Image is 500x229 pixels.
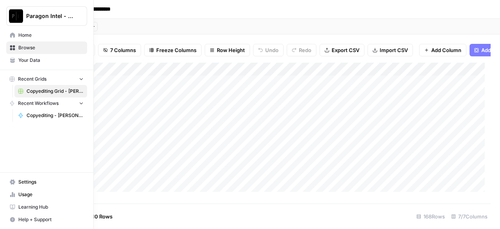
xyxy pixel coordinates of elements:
button: Undo [253,44,284,56]
a: Settings [6,176,87,188]
div: 7/7 Columns [448,210,491,223]
div: 168 Rows [413,210,448,223]
span: Redo [299,46,311,54]
span: Add Column [431,46,461,54]
button: Recent Workflows [6,97,87,109]
a: Copyediting - [PERSON_NAME] [14,109,87,122]
button: Row Height [205,44,250,56]
span: Help + Support [18,216,84,223]
span: Paragon Intel - Copyediting [26,12,73,20]
button: Recent Grids [6,73,87,85]
span: Browse [18,44,84,51]
a: Browse [6,41,87,54]
span: Export CSV [332,46,359,54]
img: Paragon Intel - Copyediting Logo [9,9,23,23]
span: Recent Workflows [18,100,59,107]
span: Import CSV [380,46,408,54]
span: Row Height [217,46,245,54]
button: Workspace: Paragon Intel - Copyediting [6,6,87,26]
a: Copyediting Grid - [PERSON_NAME] [14,85,87,97]
span: Settings [18,179,84,186]
a: Learning Hub [6,201,87,213]
span: Undo [265,46,279,54]
span: Freeze Columns [156,46,196,54]
button: Freeze Columns [144,44,202,56]
span: Copyediting - [PERSON_NAME] [27,112,84,119]
a: Your Data [6,54,87,67]
button: Export CSV [320,44,364,56]
a: Home [6,29,87,41]
button: Import CSV [368,44,413,56]
span: Home [18,32,84,39]
button: Help + Support [6,213,87,226]
span: Usage [18,191,84,198]
span: Copyediting Grid - [PERSON_NAME] [27,88,84,95]
button: Add Column [419,44,466,56]
span: Learning Hub [18,204,84,211]
span: Add 10 Rows [81,213,112,220]
button: Redo [287,44,316,56]
span: 7 Columns [110,46,136,54]
button: 7 Columns [98,44,141,56]
span: Recent Grids [18,76,46,83]
span: Your Data [18,57,84,64]
a: Usage [6,188,87,201]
